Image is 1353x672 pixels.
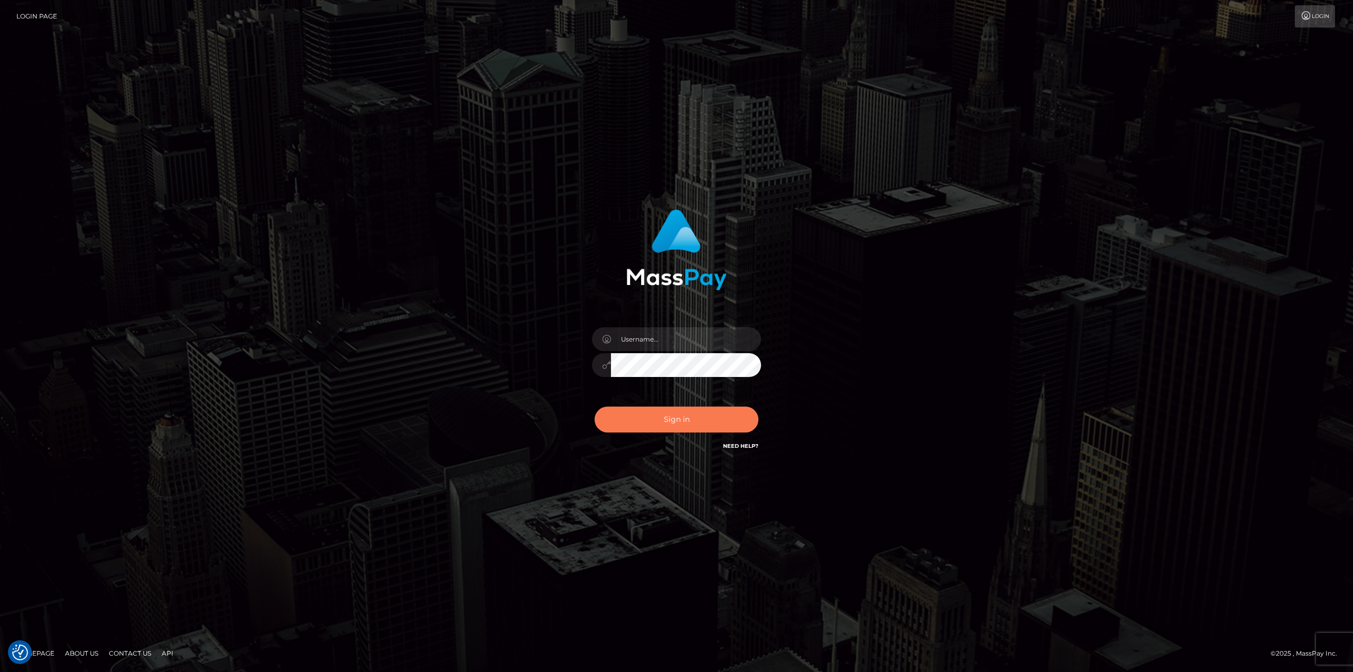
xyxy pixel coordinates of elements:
div: © 2025 , MassPay Inc. [1271,648,1345,659]
a: Contact Us [105,645,155,661]
a: Need Help? [723,443,758,449]
input: Username... [611,327,761,351]
a: API [157,645,178,661]
button: Sign in [595,407,758,432]
a: About Us [61,645,103,661]
img: Revisit consent button [12,645,28,660]
a: Homepage [12,645,59,661]
img: MassPay Login [626,209,727,290]
button: Consent Preferences [12,645,28,660]
a: Login [1295,5,1335,27]
a: Login Page [16,5,57,27]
